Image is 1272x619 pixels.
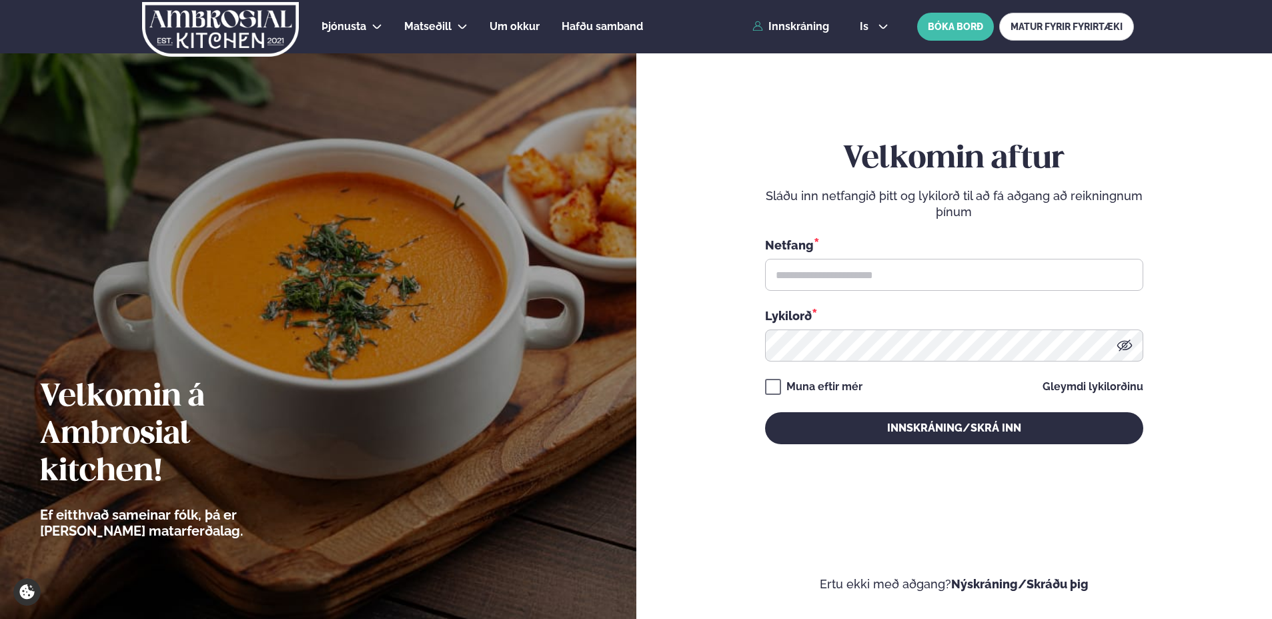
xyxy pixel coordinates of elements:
[765,412,1143,444] button: Innskráning/Skrá inn
[849,21,899,32] button: is
[676,576,1233,592] p: Ertu ekki með aðgang?
[951,577,1089,591] a: Nýskráning/Skráðu þig
[13,578,41,606] a: Cookie settings
[490,19,540,35] a: Um okkur
[490,20,540,33] span: Um okkur
[322,20,366,33] span: Þjónusta
[40,379,317,491] h2: Velkomin á Ambrosial kitchen!
[917,13,994,41] button: BÓKA BORÐ
[404,20,452,33] span: Matseðill
[999,13,1134,41] a: MATUR FYRIR FYRIRTÆKI
[404,19,452,35] a: Matseðill
[765,236,1143,253] div: Netfang
[765,188,1143,220] p: Sláðu inn netfangið þitt og lykilorð til að fá aðgang að reikningnum þínum
[860,21,872,32] span: is
[322,19,366,35] a: Þjónusta
[40,507,317,539] p: Ef eitthvað sameinar fólk, þá er [PERSON_NAME] matarferðalag.
[765,141,1143,178] h2: Velkomin aftur
[752,21,829,33] a: Innskráning
[1043,382,1143,392] a: Gleymdi lykilorðinu
[141,2,300,57] img: logo
[562,20,643,33] span: Hafðu samband
[765,307,1143,324] div: Lykilorð
[562,19,643,35] a: Hafðu samband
